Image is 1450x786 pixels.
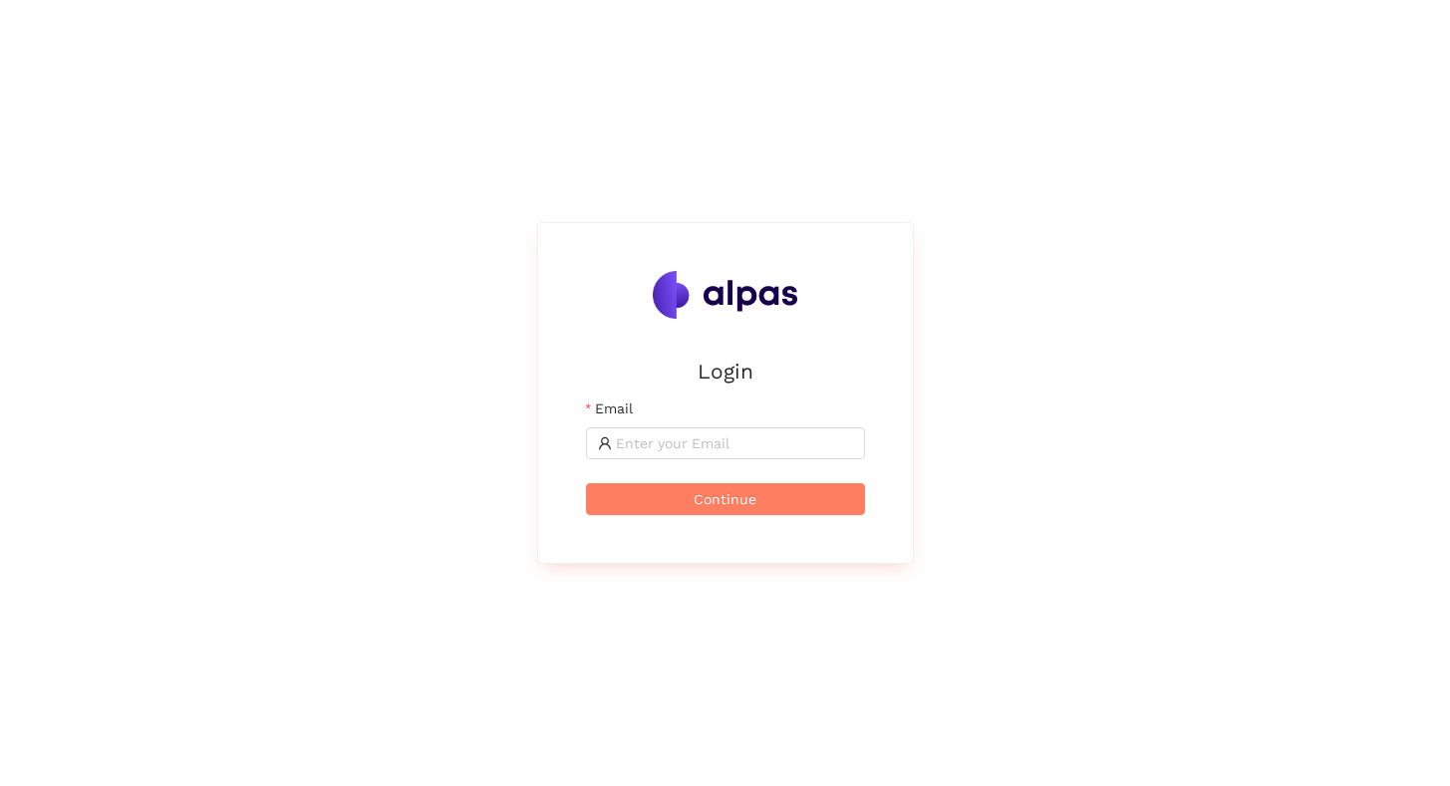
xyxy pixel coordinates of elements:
span: Continue [694,488,756,510]
label: Email [586,397,633,419]
img: Alpas.ai Logo [653,271,798,319]
span: user [598,436,612,450]
button: Continue [586,483,865,515]
input: Email [616,432,853,454]
h2: Login [586,355,865,388]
